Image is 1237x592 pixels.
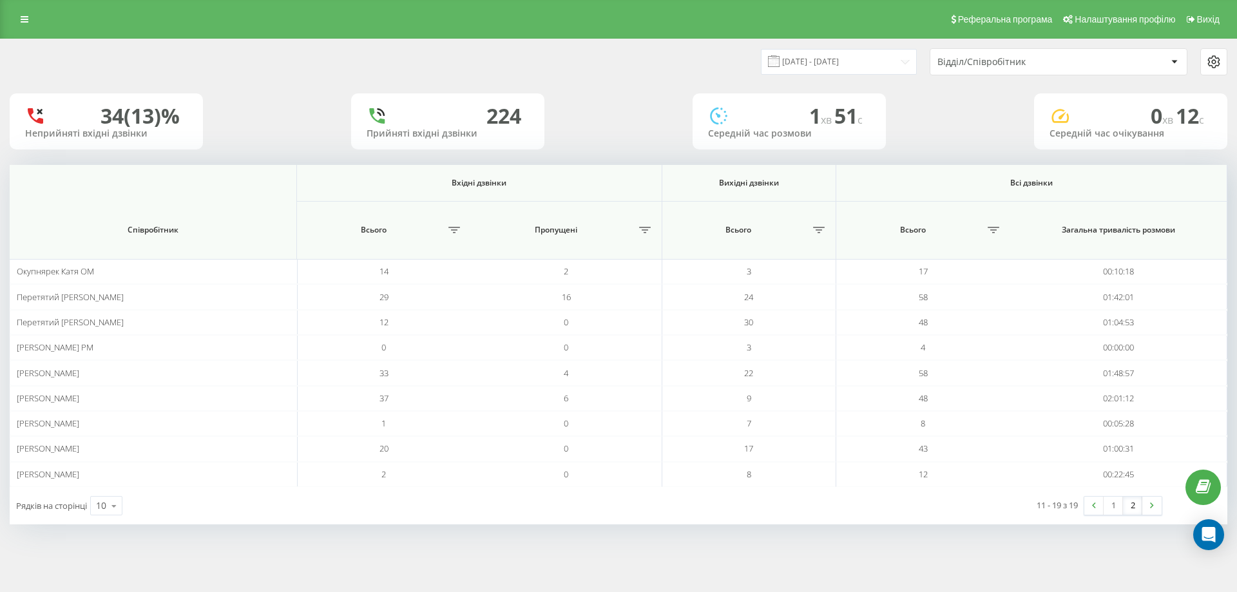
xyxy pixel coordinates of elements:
[747,265,751,277] span: 3
[564,341,568,353] span: 0
[17,367,79,379] span: [PERSON_NAME]
[101,104,180,128] div: 34 (13)%
[477,225,635,235] span: Пропущені
[30,225,276,235] span: Співробітник
[958,14,1053,24] span: Реферальна програма
[744,443,753,454] span: 17
[303,225,445,235] span: Всього
[919,265,928,277] span: 17
[25,128,187,139] div: Неприйняті вхідні дзвінки
[367,128,529,139] div: Прийняті вхідні дзвінки
[379,367,388,379] span: 33
[1010,360,1228,385] td: 01:48:57
[17,316,124,328] span: Перетятий [PERSON_NAME]
[564,316,568,328] span: 0
[747,468,751,480] span: 8
[1104,497,1123,515] a: 1
[1123,497,1142,515] a: 2
[919,316,928,328] span: 48
[564,443,568,454] span: 0
[919,291,928,303] span: 58
[17,417,79,429] span: [PERSON_NAME]
[17,468,79,480] span: [PERSON_NAME]
[861,178,1202,188] span: Всі дзвінки
[821,113,834,127] span: хв
[379,291,388,303] span: 29
[919,468,928,480] span: 12
[676,178,821,188] span: Вихідні дзвінки
[1193,519,1224,550] div: Open Intercom Messenger
[1010,411,1228,436] td: 00:05:28
[16,500,87,511] span: Рядків на сторінці
[1010,462,1228,487] td: 00:22:45
[1010,284,1228,309] td: 01:42:01
[96,499,106,512] div: 10
[747,417,751,429] span: 7
[321,178,637,188] span: Вхідні дзвінки
[379,443,388,454] span: 20
[1010,335,1228,360] td: 00:00:00
[564,367,568,379] span: 4
[562,291,571,303] span: 16
[381,341,386,353] span: 0
[381,468,386,480] span: 2
[17,443,79,454] span: [PERSON_NAME]
[379,392,388,404] span: 37
[564,468,568,480] span: 0
[919,443,928,454] span: 43
[564,392,568,404] span: 6
[834,102,863,129] span: 51
[1010,259,1228,284] td: 00:10:18
[564,417,568,429] span: 0
[1026,225,1210,235] span: Загальна тривалість розмови
[843,225,984,235] span: Всього
[379,316,388,328] span: 12
[486,104,521,128] div: 224
[1162,113,1176,127] span: хв
[747,341,751,353] span: 3
[919,392,928,404] span: 48
[744,316,753,328] span: 30
[564,265,568,277] span: 2
[381,417,386,429] span: 1
[919,367,928,379] span: 58
[379,265,388,277] span: 14
[17,265,94,277] span: Окупнярек Катя ОМ
[921,417,925,429] span: 8
[1010,436,1228,461] td: 01:00:31
[1151,102,1176,129] span: 0
[17,291,124,303] span: Перетятий [PERSON_NAME]
[1199,113,1204,127] span: c
[1197,14,1220,24] span: Вихід
[17,392,79,404] span: [PERSON_NAME]
[921,341,925,353] span: 4
[1075,14,1175,24] span: Налаштування профілю
[747,392,751,404] span: 9
[1037,499,1078,511] div: 11 - 19 з 19
[708,128,870,139] div: Середній час розмови
[17,341,93,353] span: [PERSON_NAME] РМ
[1010,310,1228,335] td: 01:04:53
[744,367,753,379] span: 22
[669,225,809,235] span: Всього
[1010,386,1228,411] td: 02:01:12
[858,113,863,127] span: c
[1176,102,1204,129] span: 12
[809,102,834,129] span: 1
[937,57,1091,68] div: Відділ/Співробітник
[744,291,753,303] span: 24
[1050,128,1212,139] div: Середній час очікування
